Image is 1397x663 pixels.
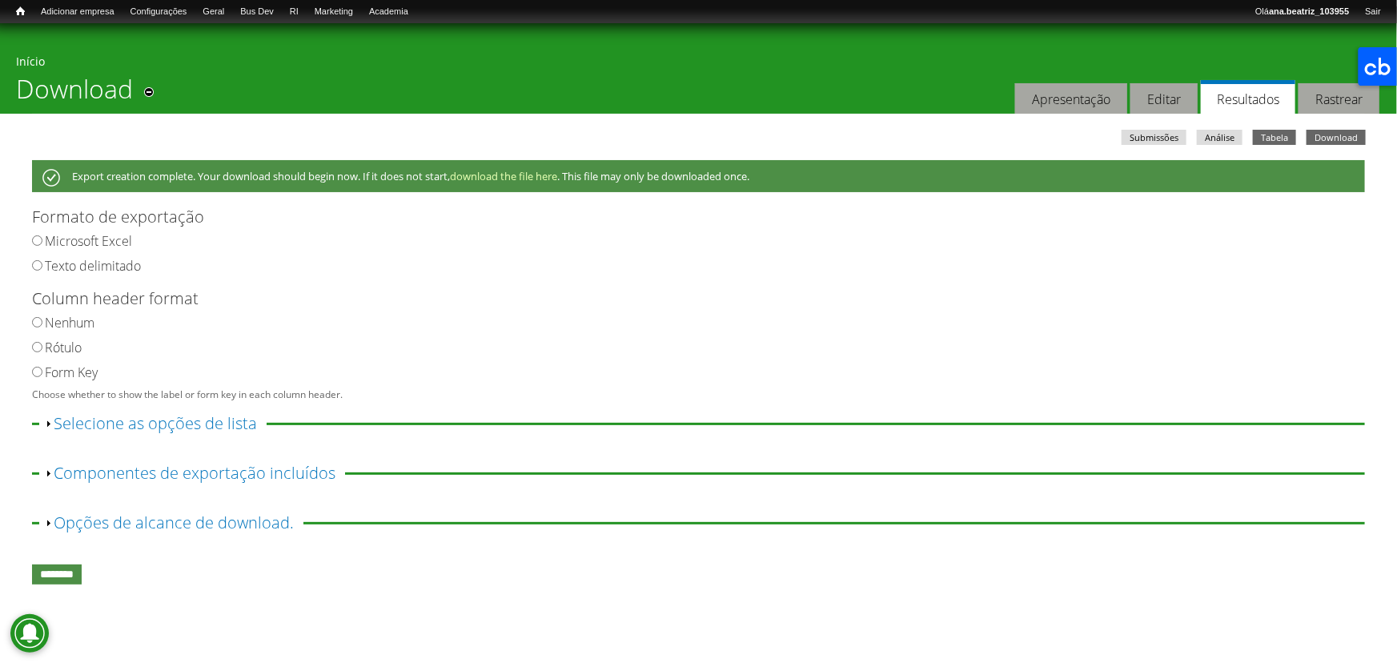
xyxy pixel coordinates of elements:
[1122,130,1186,145] a: Submissões
[16,54,45,69] a: Início
[232,4,282,20] a: Bus Dev
[16,74,133,114] h1: Download
[1307,130,1366,145] a: Download
[45,339,82,356] label: Rótulo
[1247,4,1357,20] a: Oláana.beatriz_103955
[282,4,307,20] a: RI
[1253,130,1296,145] a: Tabela
[54,512,294,533] a: Opções de alcance de download.
[122,4,195,20] a: Configurações
[1357,4,1389,20] a: Sair
[1197,130,1242,145] a: Análise
[45,364,98,381] label: Form Key
[361,4,416,20] a: Academia
[1201,80,1295,115] a: Resultados
[16,6,25,17] span: Início
[32,389,1355,401] div: Choose whether to show the label or form key in each column header.
[1299,83,1379,115] a: Rastrear
[307,4,361,20] a: Marketing
[32,160,1365,192] div: Export creation complete. Your download should begin now. If it does not start, . This file may o...
[45,257,141,275] label: Texto delimitado
[195,4,232,20] a: Geral
[33,4,122,20] a: Adicionar empresa
[45,232,132,250] label: Microsoft Excel
[54,412,257,434] a: Selecione as opções de lista
[1269,6,1349,16] strong: ana.beatriz_103955
[1130,83,1198,115] a: Editar
[8,4,33,19] a: Início
[32,287,1339,311] label: Column header format
[32,205,1339,229] label: Formato de exportação
[45,314,94,331] label: Nenhum
[54,462,335,484] a: Componentes de exportação incluídos
[1015,83,1127,115] a: Apresentação
[450,169,557,183] a: download the file here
